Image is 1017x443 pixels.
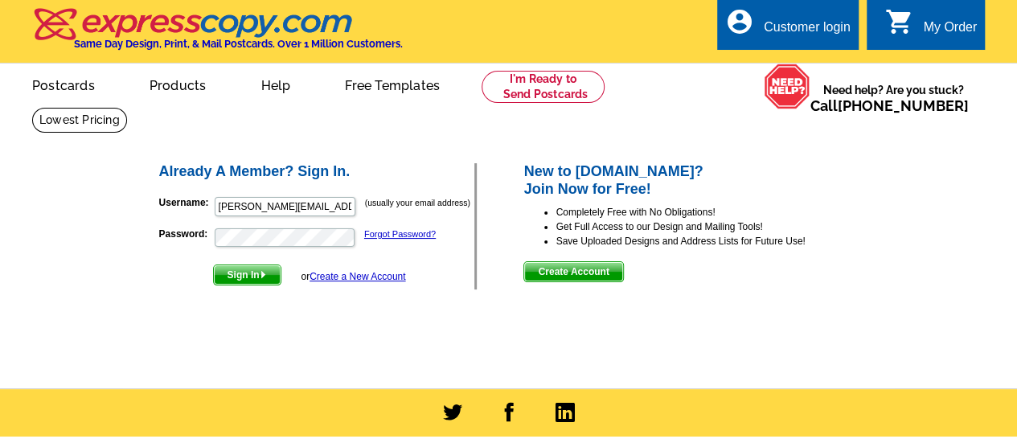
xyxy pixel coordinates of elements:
small: (usually your email address) [365,198,470,207]
li: Get Full Access to our Design and Mailing Tools! [556,219,860,234]
a: Same Day Design, Print, & Mail Postcards. Over 1 Million Customers. [32,19,403,50]
a: Forgot Password? [364,229,436,239]
img: button-next-arrow-white.png [260,271,267,278]
a: account_circle Customer login [725,18,851,38]
img: help [764,64,810,109]
a: Create a New Account [310,271,405,282]
span: Sign In [214,265,281,285]
button: Create Account [523,261,623,282]
a: Help [235,65,316,103]
div: My Order [923,20,977,43]
i: account_circle [725,7,754,36]
a: Postcards [6,65,121,103]
i: shopping_cart [884,7,913,36]
span: Call [810,97,969,114]
button: Sign In [213,265,281,285]
li: Save Uploaded Designs and Address Lists for Future Use! [556,234,860,248]
label: Password: [159,227,213,241]
div: or [301,269,405,284]
label: Username: [159,195,213,210]
div: Customer login [764,20,851,43]
li: Completely Free with No Obligations! [556,205,860,219]
a: Products [124,65,232,103]
a: shopping_cart My Order [884,18,977,38]
h4: Same Day Design, Print, & Mail Postcards. Over 1 Million Customers. [74,38,403,50]
span: Create Account [524,262,622,281]
h2: New to [DOMAIN_NAME]? Join Now for Free! [523,163,860,198]
a: Free Templates [319,65,465,103]
span: Need help? Are you stuck? [810,82,977,114]
a: [PHONE_NUMBER] [838,97,969,114]
h2: Already A Member? Sign In. [159,163,475,181]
